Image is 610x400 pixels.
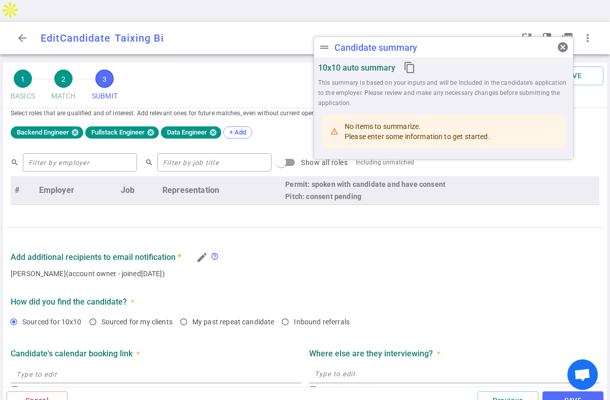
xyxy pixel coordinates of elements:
[294,318,350,326] span: Inbound referrals
[11,297,127,307] strong: How did you find the candidate?
[13,128,73,136] span: Backend Engineer
[196,251,208,263] i: edit
[557,41,569,53] span: cancel
[582,32,594,44] span: more_vert
[95,70,114,88] span: 3
[11,108,599,118] span: Select roles that are qualified and of interest. Add relevant ones for future matches, even witho...
[192,318,275,326] span: My past repeat candidate
[115,32,164,44] span: Taixing Bi
[557,28,578,48] button: Open PDF in a popup
[47,66,80,108] button: 2MATCH
[23,154,137,171] input: Filter by employer
[54,70,73,88] span: 2
[7,66,39,108] button: 1BASICS
[309,349,433,358] strong: Where else are they interviewing?
[211,252,223,262] div: If you want additional recruiters to also receive candidate updates via email, click on the penci...
[145,158,153,166] span: search
[117,176,158,205] th: Job
[11,252,181,262] strong: Add additional recipients to email notification
[285,178,595,203] div: Permit: spoken with candidate and have consent Pitch: consent pending
[226,128,250,136] span: + Add
[541,32,553,44] span: book
[561,32,573,44] i: picture_as_pdf
[318,41,330,53] span: drag_handle
[193,249,211,266] button: Edit Candidate Recruiter Contacts
[567,359,598,390] div: Open chat
[11,88,35,105] span: BASICS
[334,42,417,53] div: Candidate summary
[22,318,82,326] span: Sourced for 10x10
[321,386,382,393] span: Include in submission
[14,70,32,88] span: 1
[11,366,301,382] input: Type to edit
[517,28,537,48] button: Open LinkedIn as a popup
[157,154,272,171] input: Filter by job title
[87,128,149,136] span: Fullstack Engineer
[11,269,599,279] span: [PERSON_NAME] (account owner - joined [DATE] )
[158,176,281,205] th: Representation
[301,158,348,166] span: Show all roles
[356,159,414,166] div: Including unmatched
[537,28,557,48] button: Open resume highlights in a popup
[101,318,173,326] span: Sourced for my clients
[51,88,76,105] span: MATCH
[11,158,19,166] span: search
[92,88,118,105] span: SUBMIT
[41,32,111,44] span: Edit Candidate
[35,176,117,205] th: Employer
[11,176,35,205] th: #
[521,32,533,44] span: launch
[163,128,211,136] span: Data Engineer
[16,32,28,44] span: arrow_back
[11,349,132,358] strong: Candidate's calendar booking link
[12,28,32,48] button: Go back
[23,386,84,393] span: Include in submission
[211,252,219,260] span: help_outline
[88,66,122,108] button: 3SUBMIT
